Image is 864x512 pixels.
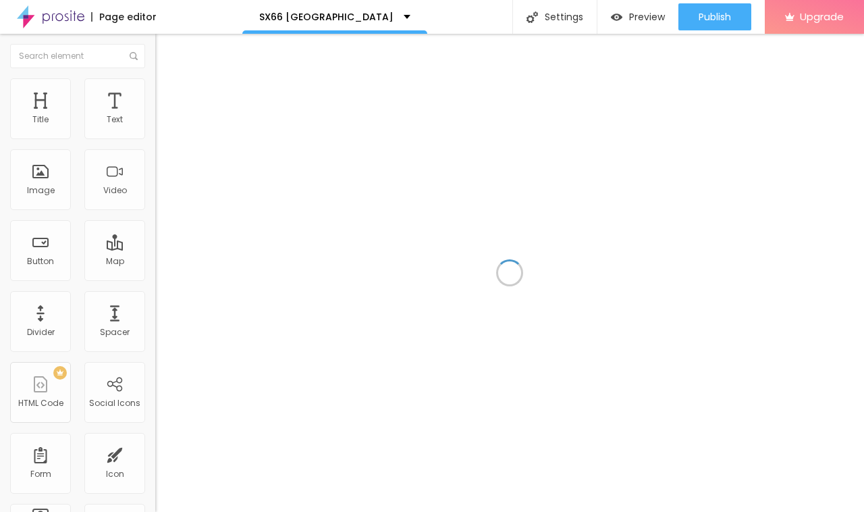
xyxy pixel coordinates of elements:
img: Icone [526,11,538,23]
div: Text [107,115,123,124]
input: Search element [10,44,145,68]
div: Icon [106,469,124,479]
div: Image [27,186,55,195]
div: Video [103,186,127,195]
span: Preview [629,11,665,22]
img: Icone [130,52,138,60]
div: Map [106,257,124,266]
span: Publish [699,11,731,22]
button: Publish [678,3,751,30]
div: Social Icons [89,399,140,408]
div: Divider [27,328,55,337]
div: Spacer [100,328,130,337]
div: Button [27,257,54,266]
p: SX66 [GEOGRAPHIC_DATA] [259,12,394,22]
div: Page editor [91,12,157,22]
div: Title [32,115,49,124]
img: view-1.svg [611,11,622,23]
div: Form [30,469,51,479]
button: Preview [597,3,678,30]
span: Upgrade [800,11,844,22]
div: HTML Code [18,399,63,408]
